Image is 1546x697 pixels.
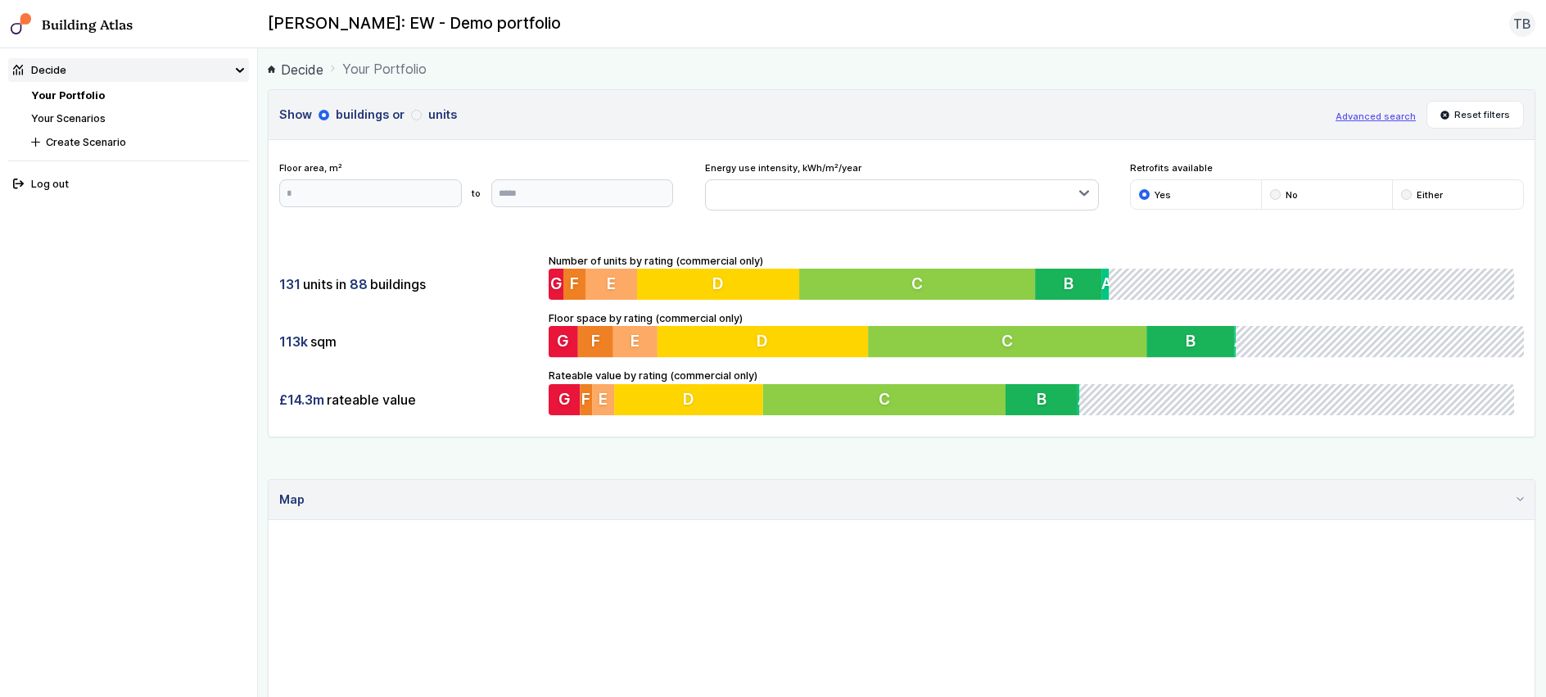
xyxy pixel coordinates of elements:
span: D [685,389,696,409]
button: D [658,326,868,357]
button: G [549,326,578,357]
button: A [1235,326,1236,357]
button: E [613,326,658,357]
span: F [570,274,579,293]
button: Reset filters [1426,101,1525,129]
button: B [1146,326,1234,357]
span: 88 [350,275,368,293]
span: £14.3m [279,391,324,409]
button: Advanced search [1336,110,1416,123]
div: Energy use intensity, kWh/m²/year [705,161,1099,211]
button: C [802,269,1040,300]
span: B [1186,332,1196,351]
h3: Show [279,106,1325,124]
span: Your Portfolio [342,59,427,79]
span: C [882,389,893,409]
div: Floor area, m² [279,161,673,207]
span: F [582,389,591,409]
div: units in buildings [279,269,538,300]
span: G [550,274,563,293]
a: Your Portfolio [31,89,105,102]
div: Decide [13,62,66,78]
form: to [279,179,673,207]
span: C [915,274,927,293]
span: B [1069,274,1078,293]
button: Create Scenario [26,130,249,154]
div: rateable value [279,384,538,415]
summary: Decide [8,58,249,82]
span: G [557,332,569,351]
span: E [608,274,617,293]
button: TB [1509,11,1535,37]
button: D [638,269,802,300]
span: C [1001,332,1013,351]
button: E [593,384,615,415]
span: A [1235,332,1245,351]
button: G [549,269,563,300]
button: C [868,326,1146,357]
a: Decide [268,60,323,79]
span: E [631,332,640,351]
h2: [PERSON_NAME]: EW - Demo portfolio [268,13,561,34]
a: Your Scenarios [31,112,106,124]
span: G [558,389,571,409]
span: TB [1513,14,1531,34]
span: D [714,274,726,293]
div: Floor space by rating (commercial only) [549,310,1524,358]
button: A [1083,384,1085,415]
button: E [586,269,639,300]
span: A [1083,389,1094,409]
span: D [757,332,769,351]
button: F [581,384,593,415]
span: E [599,389,608,409]
span: B [1042,389,1051,409]
span: A [1107,274,1118,293]
button: F [578,326,613,357]
button: G [549,384,581,415]
button: C [765,384,1010,415]
span: Retrofits available [1130,161,1524,174]
button: D [615,384,765,415]
div: Rateable value by rating (commercial only) [549,368,1524,415]
button: B [1040,269,1107,300]
span: 131 [279,275,301,293]
img: main-0bbd2752.svg [11,13,32,34]
button: Log out [8,172,249,196]
summary: Map [269,480,1535,520]
div: sqm [279,326,538,357]
button: F [563,269,585,300]
div: Number of units by rating (commercial only) [549,253,1524,301]
span: 113k [279,333,308,351]
span: F [591,332,600,351]
button: A [1107,269,1114,300]
button: B [1010,384,1083,415]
